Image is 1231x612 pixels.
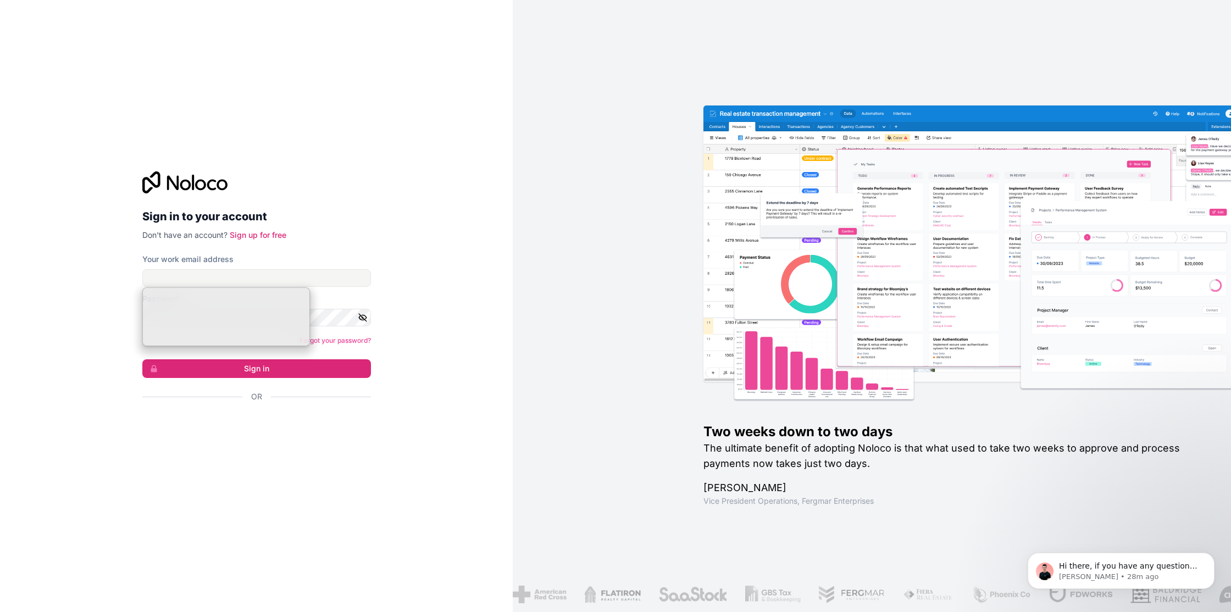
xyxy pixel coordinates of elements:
h1: [PERSON_NAME] [703,480,1196,496]
img: /assets/phoenix-BREaitsQ.png [972,586,1031,603]
button: Sign in [142,359,371,378]
h2: The ultimate benefit of adopting Noloco is that what used to take two weeks to approve and proces... [703,441,1196,471]
iframe: Intercom notifications message [1011,530,1231,607]
img: /assets/saastock-C6Zbiodz.png [658,586,728,603]
img: /assets/flatiron-C8eUkumj.png [584,586,641,603]
h1: Vice President Operations , Fergmar Enterprises [703,496,1196,507]
span: Don't have an account? [142,230,228,240]
h2: Sign in to your account [142,207,371,226]
a: Forgot your password? [300,336,371,344]
label: Your work email address [142,254,234,265]
a: Sign up for free [230,230,286,240]
span: Or [251,391,262,402]
input: Email address [142,269,371,287]
iframe: Botón Iniciar sesión con Google [137,414,368,438]
h1: Two weeks down to two days [703,423,1196,441]
img: /assets/fiera-fwj2N5v4.png [903,586,955,603]
img: /assets/american-red-cross-BAupjrZR.png [513,586,566,603]
img: /assets/fergmar-CudnrXN5.png [818,586,885,603]
img: /assets/gbstax-C-GtDUiK.png [745,586,801,603]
